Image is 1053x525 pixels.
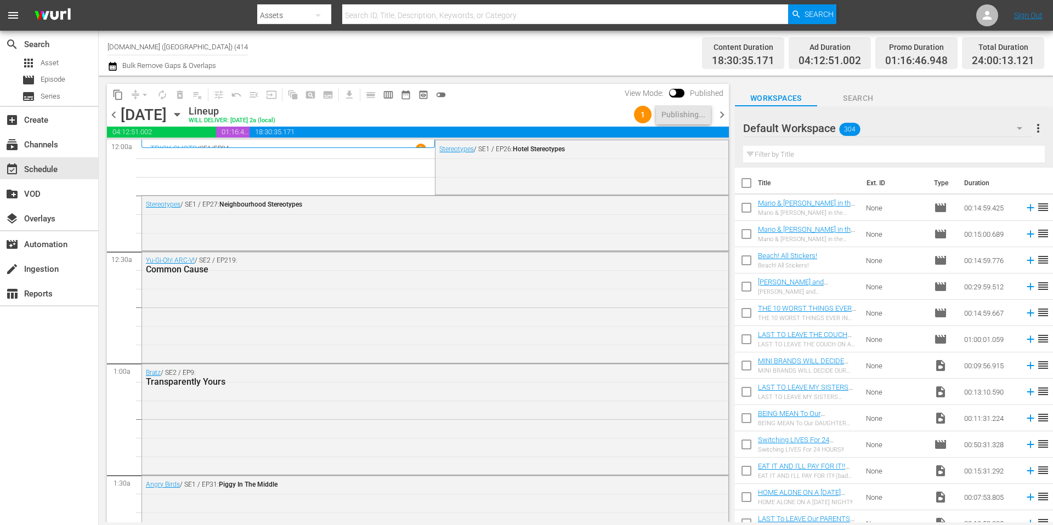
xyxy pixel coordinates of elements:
a: Stereotypes [146,201,180,208]
span: create_new_folder [5,187,19,201]
span: reorder [1037,306,1050,319]
a: HOME ALONE ON A [DATE] NIGHT!! [758,488,845,505]
span: chevron_left [107,108,121,122]
div: [DATE] [121,106,167,124]
span: 18:30:35.171 [712,55,774,67]
div: LAST TO LEAVE MY SISTERS CLOSET AT 3AM!! [758,393,857,401]
svg: Add to Schedule [1024,412,1037,424]
a: LAST TO LEAVE MY SISTERS CLOSET AT 3AM!! [758,383,853,400]
svg: Add to Schedule [1024,386,1037,398]
span: event_available [5,163,19,176]
td: 00:14:59.776 [960,247,1020,273]
span: Episode [934,201,947,214]
span: Video [934,359,947,372]
span: subscriptions [5,138,19,151]
span: Loop Content [154,86,171,104]
div: Content Duration [712,39,774,55]
div: Lineup [189,105,275,117]
svg: Add to Schedule [1024,333,1037,345]
span: 01:16:46.948 [216,127,249,138]
span: reorder [1037,464,1050,477]
p: / [197,145,200,152]
a: TRICK SHOTS [150,144,197,153]
span: Copy Lineup [109,86,127,104]
span: 24:00:13.121 [972,55,1034,67]
span: reorder [1037,253,1050,266]
td: None [862,379,930,405]
span: Hotel Stereotypes [513,145,565,153]
td: 00:15:00.689 [960,221,1020,247]
td: None [862,273,930,300]
a: Beach! All Stickers! [758,252,817,260]
span: reorder [1037,279,1050,293]
span: reorder [1037,332,1050,345]
span: layers [5,212,19,225]
div: Promo Duration [885,39,948,55]
td: None [862,352,930,379]
div: / SE1 / EP26: [439,145,670,153]
span: 04:12:51.002 [107,127,216,138]
a: Switching LIVES For 24 HOURS!! [758,436,834,452]
span: Video [934,385,947,398]
div: Switching LIVES For 24 HOURS!! [758,446,857,453]
a: LAST TO LEAVE THE COUCH ON A [DATE] NIGHT!! (S2 Eps. 1-2 & 4-5) [758,330,856,355]
span: Series [41,91,60,102]
div: [PERSON_NAME] and [PERSON_NAME] VACATION in Alphabetical Order / COOLEST Things On Amazon! | [PER... [758,288,857,295]
span: reorder [1037,437,1050,450]
span: movie_filter [5,238,19,251]
span: Asset [41,58,59,69]
svg: Add to Schedule [1024,359,1037,372]
a: [PERSON_NAME] and [PERSON_NAME] VACATION in Alphabetical Order (Eps. 2 & 4) [758,278,852,303]
a: THE 10 WORST THINGS EVER IN LIFE! (Ep. 4, 7 & 8) [758,304,856,321]
p: EP84 [214,145,229,152]
td: None [862,221,930,247]
td: 01:00:01.059 [960,326,1020,352]
span: menu [7,9,20,22]
div: MINI BRANDS WILL DECIDE OUR DINNER!! [758,367,857,374]
span: apps [22,56,35,70]
span: Episode [934,280,947,293]
td: 00:07:53.805 [960,484,1020,510]
td: 00:11:31.224 [960,405,1020,431]
div: / SE1 / EP31: [146,481,665,488]
span: Video [934,412,947,425]
td: None [862,247,930,273]
span: Video [934,464,947,477]
span: Search [805,4,834,24]
span: Create Search Block [302,86,319,104]
button: more_vert [1032,115,1045,141]
th: Title [758,168,860,198]
svg: Add to Schedule [1024,307,1037,319]
span: Published [684,89,729,98]
span: Toggle to switch from Published to Draft view. [669,89,677,96]
button: Search [788,4,836,24]
td: None [862,405,930,431]
span: Search [817,92,899,105]
div: WILL DELIVER: [DATE] 2a (local) [189,117,275,124]
span: reorder [1037,227,1050,240]
div: Beach! All Stickers! [758,262,817,269]
div: THE 10 WORST THINGS EVER IN LIFE! / MY MAY FAVORITES / THE TOP 10 BEST THINGS IN LIFE [758,315,857,322]
span: create [5,262,19,276]
span: Episode [934,438,947,451]
div: / SE2 / EP219: [146,256,665,275]
svg: Add to Schedule [1024,281,1037,293]
span: subtitles [22,90,35,103]
th: Type [927,168,958,198]
div: Ad Duration [799,39,861,55]
td: 00:14:59.667 [960,300,1020,326]
a: Stereotypes [439,145,474,153]
span: Episode [934,333,947,346]
p: 1 [419,145,423,152]
span: Bulk Remove Gaps & Overlaps [121,61,216,70]
span: Episode [934,254,947,267]
span: View Mode: [619,89,669,98]
svg: Add to Schedule [1024,202,1037,214]
td: 00:14:59.425 [960,195,1020,221]
span: toggle_off [435,89,446,100]
span: chevron_right [715,108,729,122]
span: Episode [41,74,65,85]
span: search [5,38,19,51]
th: Ext. ID [860,168,927,198]
span: 18:30:35.171 [250,127,729,138]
